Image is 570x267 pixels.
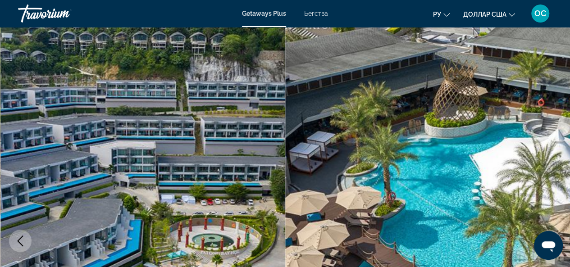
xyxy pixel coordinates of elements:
[433,8,450,21] button: Изменить язык
[463,8,515,21] button: Изменить валюту
[538,230,561,252] button: Next image
[534,9,546,18] font: ОС
[18,2,108,25] a: Травориум
[304,10,328,17] a: Бегства
[463,11,506,18] font: доллар США
[529,4,552,23] button: Меню пользователя
[433,11,441,18] font: ру
[242,10,286,17] a: Getaways Plus
[9,230,32,252] button: Previous image
[534,231,563,260] iframe: Кнопка запуска окна обмена сообщениями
